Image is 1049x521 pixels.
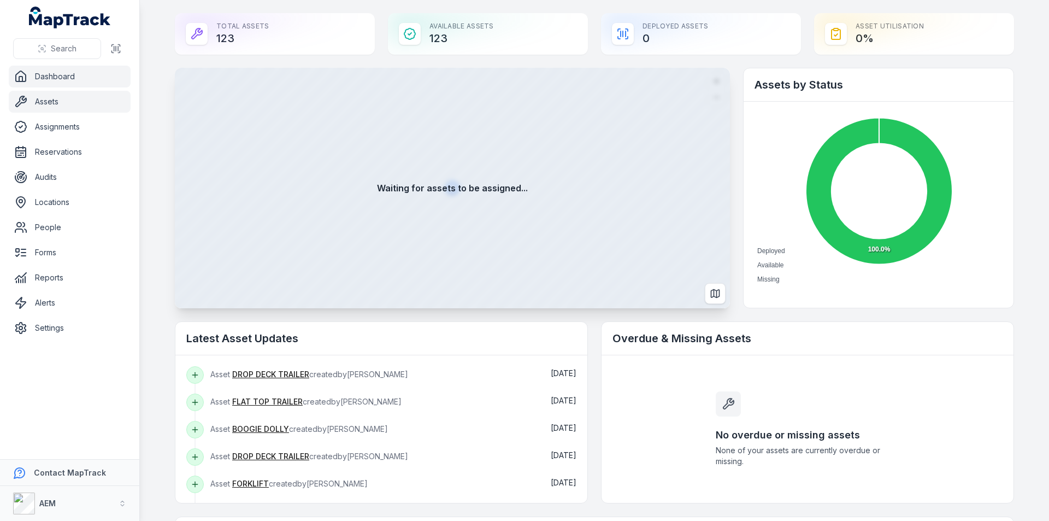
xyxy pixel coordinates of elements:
[29,7,111,28] a: MapTrack
[186,331,576,346] h2: Latest Asset Updates
[551,423,576,432] span: [DATE]
[34,468,106,477] strong: Contact MapTrack
[716,428,899,443] h3: No overdue or missing assets
[551,478,576,487] span: [DATE]
[716,445,899,467] span: None of your assets are currently overdue or missing.
[9,267,131,289] a: Reports
[13,38,101,59] button: Search
[377,182,528,195] strong: Waiting for assets to be assigned...
[9,66,131,87] a: Dashboard
[612,331,1003,346] h2: Overdue & Missing Assets
[9,166,131,188] a: Audits
[757,261,783,269] span: Available
[9,317,131,339] a: Settings
[551,450,576,460] span: [DATE]
[551,368,576,378] time: 8/20/2025, 10:08:45 AM
[551,368,576,378] span: [DATE]
[210,452,408,461] span: Asset created by [PERSON_NAME]
[210,479,368,488] span: Asset created by [PERSON_NAME]
[9,216,131,238] a: People
[232,451,309,462] a: DROP DECK TRAILER
[210,397,402,406] span: Asset created by [PERSON_NAME]
[757,247,785,255] span: Deployed
[9,242,131,264] a: Forms
[755,77,1003,92] h2: Assets by Status
[210,424,388,434] span: Asset created by [PERSON_NAME]
[210,370,408,379] span: Asset created by [PERSON_NAME]
[551,450,576,460] time: 8/20/2025, 10:08:45 AM
[9,292,131,314] a: Alerts
[39,499,56,508] strong: AEM
[757,276,780,283] span: Missing
[9,191,131,213] a: Locations
[51,43,76,54] span: Search
[551,396,576,405] span: [DATE]
[551,423,576,432] time: 8/20/2025, 10:08:45 AM
[232,396,303,407] a: FLAT TOP TRAILER
[551,478,576,487] time: 8/20/2025, 10:08:45 AM
[232,424,289,435] a: BOOGIE DOLLY
[9,116,131,138] a: Assignments
[9,141,131,163] a: Reservations
[551,396,576,405] time: 8/20/2025, 10:08:45 AM
[9,91,131,113] a: Assets
[705,283,726,304] button: Switch to Map View
[232,478,269,489] a: FORKLIFT
[232,369,309,380] a: DROP DECK TRAILER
